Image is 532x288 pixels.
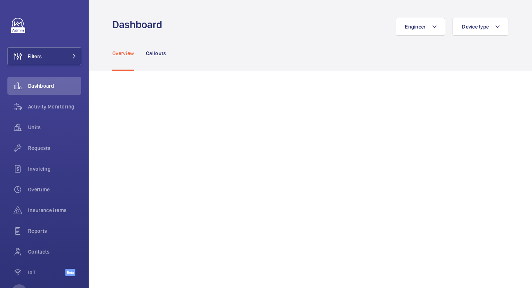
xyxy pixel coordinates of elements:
[146,50,166,57] p: Callouts
[28,269,65,276] span: IoT
[28,165,81,173] span: Invoicing
[112,18,167,31] h1: Dashboard
[396,18,445,36] button: Engineer
[112,50,134,57] p: Overview
[28,144,81,152] span: Requests
[28,186,81,193] span: Overtime
[28,82,81,90] span: Dashboard
[405,24,426,30] span: Engineer
[462,24,489,30] span: Device type
[28,124,81,131] span: Units
[28,207,81,214] span: Insurance items
[28,227,81,235] span: Reports
[28,53,42,60] span: Filters
[28,248,81,255] span: Contacts
[453,18,508,36] button: Device type
[65,269,75,276] span: Beta
[7,47,81,65] button: Filters
[28,103,81,110] span: Activity Monitoring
